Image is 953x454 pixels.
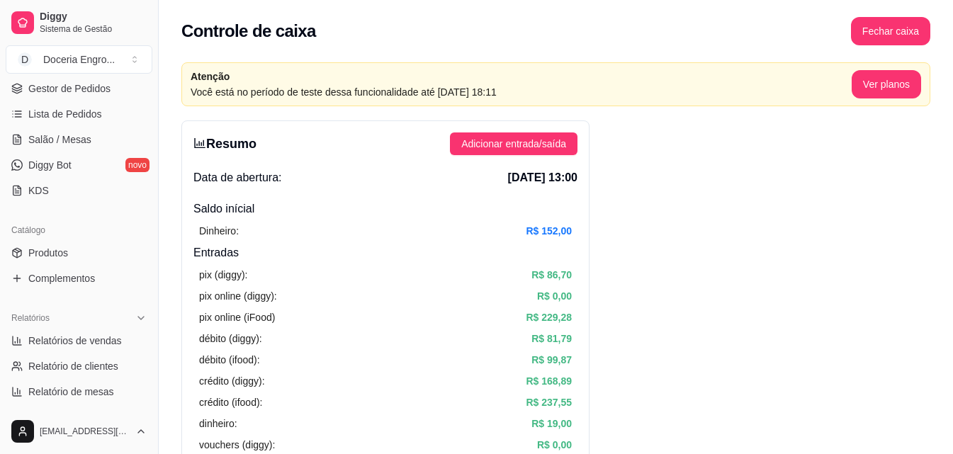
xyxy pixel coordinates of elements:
a: Produtos [6,242,152,264]
span: [DATE] 13:00 [508,169,577,186]
div: Doceria Engro ... [43,52,115,67]
a: Lista de Pedidos [6,103,152,125]
article: Atenção [191,69,852,84]
span: Lista de Pedidos [28,107,102,121]
article: R$ 19,00 [531,416,572,431]
div: Catálogo [6,219,152,242]
a: Salão / Mesas [6,128,152,151]
a: Relatórios de vendas [6,329,152,352]
article: R$ 229,28 [526,310,572,325]
article: Dinheiro: [199,223,239,239]
span: Produtos [28,246,68,260]
a: Relatório de clientes [6,355,152,378]
article: Você está no período de teste dessa funcionalidade até [DATE] 18:11 [191,84,852,100]
a: Complementos [6,267,152,290]
a: DiggySistema de Gestão [6,6,152,40]
span: Relatório de clientes [28,359,118,373]
article: débito (ifood): [199,352,260,368]
article: débito (diggy): [199,331,262,346]
span: Relatórios de vendas [28,334,122,348]
article: pix online (diggy): [199,288,277,304]
article: R$ 0,00 [537,288,572,304]
button: Select a team [6,45,152,74]
button: Ver planos [852,70,921,98]
h3: Resumo [193,134,256,154]
article: R$ 152,00 [526,223,572,239]
button: [EMAIL_ADDRESS][DOMAIN_NAME] [6,414,152,448]
a: Relatório de mesas [6,380,152,403]
span: Gestor de Pedidos [28,81,111,96]
span: D [18,52,32,67]
article: pix (diggy): [199,267,247,283]
span: KDS [28,183,49,198]
span: [EMAIL_ADDRESS][DOMAIN_NAME] [40,426,130,437]
article: R$ 237,55 [526,395,572,410]
button: Adicionar entrada/saída [450,132,577,155]
span: Relatório de mesas [28,385,114,399]
article: R$ 86,70 [531,267,572,283]
span: bar-chart [193,137,206,149]
article: crédito (diggy): [199,373,265,389]
span: Sistema de Gestão [40,23,147,35]
button: Fechar caixa [851,17,930,45]
h2: Controle de caixa [181,20,316,42]
span: Complementos [28,271,95,285]
span: Diggy [40,11,147,23]
a: Ver planos [852,79,921,90]
h4: Entradas [193,244,577,261]
span: Diggy Bot [28,158,72,172]
a: Gestor de Pedidos [6,77,152,100]
article: R$ 81,79 [531,331,572,346]
span: Data de abertura: [193,169,282,186]
article: R$ 0,00 [537,437,572,453]
h4: Saldo inícial [193,200,577,217]
article: vouchers (diggy): [199,437,275,453]
a: Diggy Botnovo [6,154,152,176]
span: Relatórios [11,312,50,324]
article: R$ 168,89 [526,373,572,389]
article: dinheiro: [199,416,237,431]
span: Adicionar entrada/saída [461,136,566,152]
article: crédito (ifood): [199,395,262,410]
span: Salão / Mesas [28,132,91,147]
a: Relatório de fidelidadenovo [6,406,152,429]
article: R$ 99,87 [531,352,572,368]
a: KDS [6,179,152,202]
article: pix online (iFood) [199,310,275,325]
